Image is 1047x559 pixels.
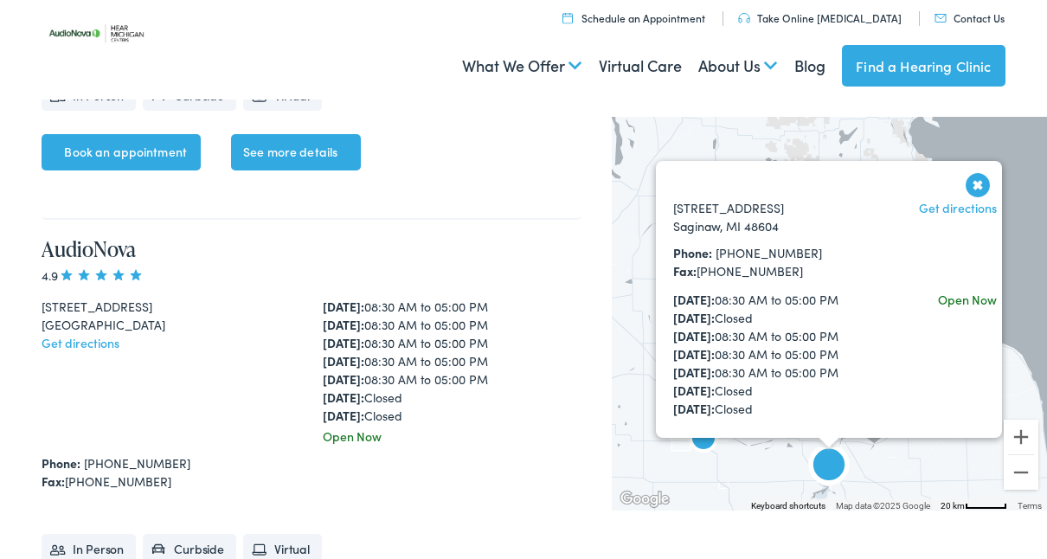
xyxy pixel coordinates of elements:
[673,198,870,216] div: [STREET_ADDRESS]
[462,51,582,80] a: What We Offer
[836,501,930,511] span: Map data ©2025 Google
[673,243,712,260] strong: Phone:
[42,298,300,316] div: [STREET_ADDRESS]
[716,243,822,260] a: [PHONE_NUMBER]
[939,290,998,308] div: Open Now
[323,298,364,315] strong: [DATE]:
[673,261,697,279] strong: Fax:
[673,344,715,362] strong: [DATE]:
[935,10,1005,25] a: Contact Us
[738,10,902,25] a: Take Online [MEDICAL_DATA]
[42,472,65,490] strong: Fax:
[42,334,119,351] a: Get directions
[698,51,778,80] a: About Us
[738,13,750,23] img: utility icon
[323,389,364,406] strong: [DATE]:
[42,472,581,491] div: [PHONE_NUMBER]
[673,290,870,417] div: 08:30 AM to 05:00 PM Closed 08:30 AM to 05:00 PM 08:30 AM to 05:00 PM 08:30 AM to 05:00 PM Closed...
[42,454,80,472] strong: Phone:
[1018,501,1042,511] a: Terms (opens in new tab)
[323,316,364,333] strong: [DATE]:
[842,45,1005,87] a: Find a Hearing Clinic
[673,399,715,416] strong: [DATE]:
[673,363,715,380] strong: [DATE]:
[941,501,965,511] span: 20 km
[42,134,201,170] a: Book an appointment
[562,12,573,23] img: utility icon
[673,290,715,307] strong: [DATE]:
[323,427,581,446] div: Open Now
[323,352,364,369] strong: [DATE]:
[616,488,673,511] a: Open this area in Google Maps (opens a new window)
[84,454,190,472] a: [PHONE_NUMBER]
[231,134,361,170] a: See more details
[751,500,825,512] button: Keyboard shortcuts
[801,440,857,496] div: AudioNova
[599,51,682,80] a: Virtual Care
[1004,420,1038,454] button: Zoom in
[673,381,715,398] strong: [DATE]:
[323,298,581,425] div: 08:30 AM to 05:00 PM 08:30 AM to 05:00 PM 08:30 AM to 05:00 PM 08:30 AM to 05:00 PM 08:30 AM to 0...
[673,326,715,344] strong: [DATE]:
[963,170,993,200] button: Close
[673,261,870,279] div: [PHONE_NUMBER]
[794,51,825,80] a: Blog
[920,198,998,215] a: Get directions
[323,407,364,424] strong: [DATE]:
[616,488,673,511] img: Google
[42,267,145,284] span: 4.9
[323,334,364,351] strong: [DATE]:
[323,370,364,388] strong: [DATE]:
[935,14,947,22] img: utility icon
[562,10,705,25] a: Schedule an Appointment
[935,498,1012,511] button: Map Scale: 20 km per 45 pixels
[42,316,300,334] div: [GEOGRAPHIC_DATA]
[1004,455,1038,490] button: Zoom out
[673,216,870,235] div: Saginaw, MI 48604
[673,308,715,325] strong: [DATE]:
[676,413,731,468] div: AudioNova
[42,235,136,263] a: AudioNova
